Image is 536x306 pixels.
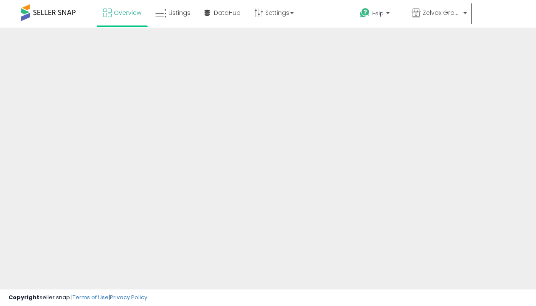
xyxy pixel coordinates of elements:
strong: Copyright [8,293,39,301]
span: Listings [168,8,191,17]
a: Help [353,1,404,28]
span: Help [372,10,384,17]
div: seller snap | | [8,294,147,302]
a: Terms of Use [73,293,109,301]
i: Get Help [359,8,370,18]
span: DataHub [214,8,241,17]
span: Zelvox Group LLC [423,8,461,17]
span: Overview [114,8,141,17]
a: Privacy Policy [110,293,147,301]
